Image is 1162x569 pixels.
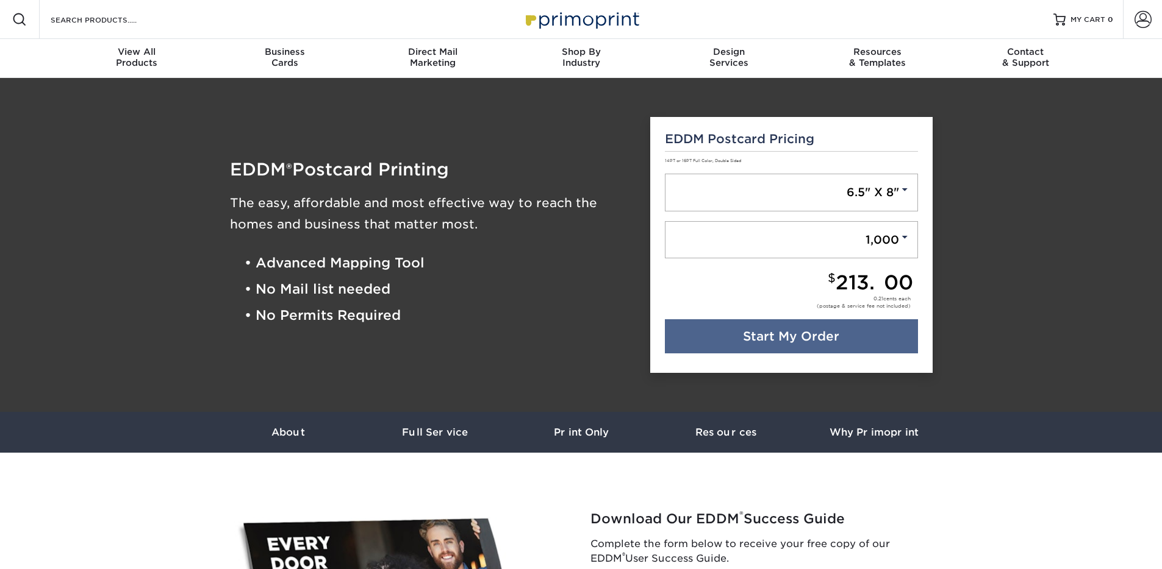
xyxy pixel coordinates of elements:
[665,158,741,163] small: 14PT or 16PT Full Color, Double Sided
[210,39,359,78] a: BusinessCards
[359,46,507,57] span: Direct Mail
[801,426,947,438] h3: Why Primoprint
[359,39,507,78] a: Direct MailMarketing
[655,46,803,68] div: Services
[803,46,952,68] div: & Templates
[1108,15,1113,24] span: 0
[952,46,1100,68] div: & Support
[520,6,642,32] img: Primoprint
[622,551,625,560] sup: ®
[828,271,836,285] small: $
[873,295,883,302] span: 0.21
[803,39,952,78] a: Resources& Templates
[655,426,801,438] h3: Resources
[590,511,938,527] h2: Download Our EDDM Success Guide
[362,412,508,453] a: Full Service
[245,303,633,329] li: • No Permits Required
[507,46,655,68] div: Industry
[739,509,744,521] sup: ®
[230,161,633,178] h1: EDDM Postcard Printing
[508,426,655,438] h3: Print Only
[230,193,633,235] h3: The easy, affordable and most effective way to reach the homes and business that matter most.
[215,426,362,438] h3: About
[655,412,801,453] a: Resources
[63,46,211,68] div: Products
[215,412,362,453] a: About
[286,160,292,178] span: ®
[1071,15,1105,25] span: MY CART
[665,174,918,211] a: 6.5" X 8"
[665,221,918,259] a: 1,000
[817,295,911,309] div: cents each (postage & service fee not included)
[803,46,952,57] span: Resources
[665,319,918,353] a: Start My Order
[508,412,655,453] a: Print Only
[210,46,359,68] div: Cards
[655,46,803,57] span: Design
[507,39,655,78] a: Shop ByIndustry
[836,270,913,294] span: 213.00
[590,537,938,566] p: Complete the form below to receive your free copy of our EDDM User Success Guide.
[362,426,508,438] h3: Full Service
[952,46,1100,57] span: Contact
[359,46,507,68] div: Marketing
[245,250,633,276] li: • Advanced Mapping Tool
[49,12,168,27] input: SEARCH PRODUCTS.....
[210,46,359,57] span: Business
[952,39,1100,78] a: Contact& Support
[63,39,211,78] a: View AllProducts
[63,46,211,57] span: View All
[655,39,803,78] a: DesignServices
[665,132,918,146] h5: EDDM Postcard Pricing
[801,412,947,453] a: Why Primoprint
[245,276,633,302] li: • No Mail list needed
[507,46,655,57] span: Shop By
